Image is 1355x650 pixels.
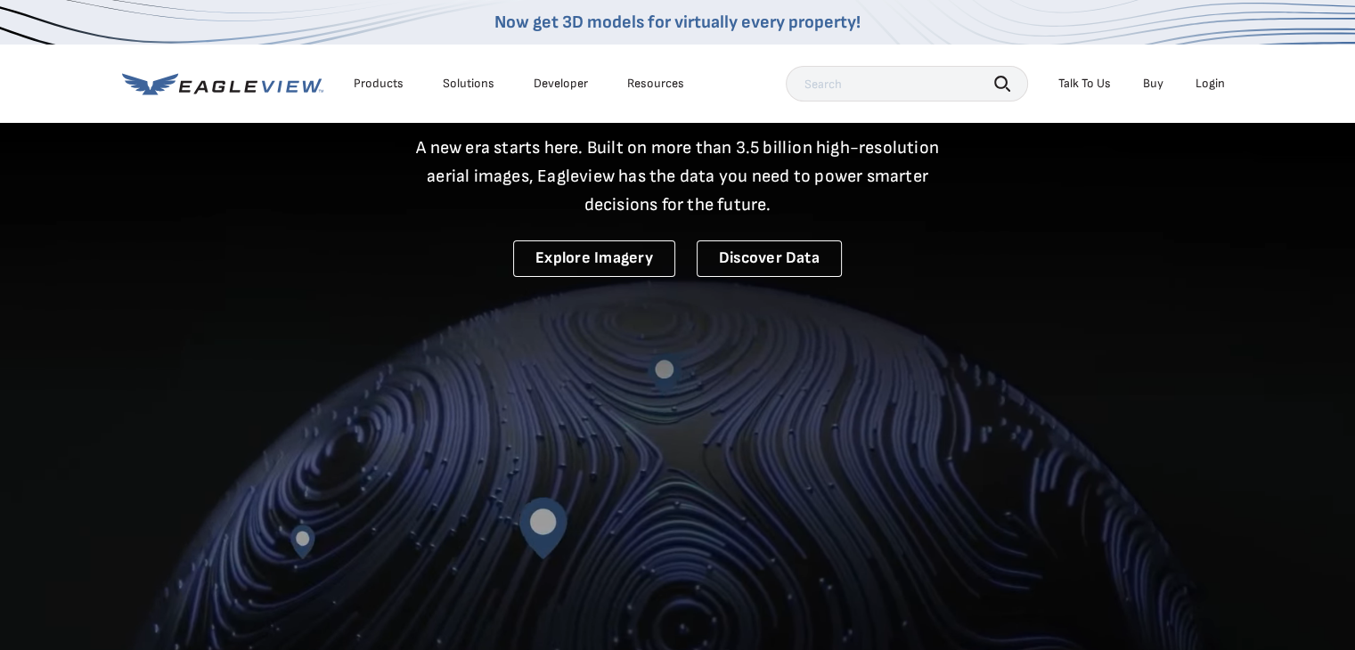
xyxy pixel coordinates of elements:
div: Talk To Us [1058,76,1111,92]
a: Developer [534,76,588,92]
input: Search [786,66,1028,102]
div: Solutions [443,76,494,92]
div: Products [354,76,404,92]
div: Login [1196,76,1225,92]
div: Resources [627,76,684,92]
a: Discover Data [697,240,842,277]
p: A new era starts here. Built on more than 3.5 billion high-resolution aerial images, Eagleview ha... [405,134,951,219]
a: Buy [1143,76,1163,92]
a: Explore Imagery [513,240,675,277]
a: Now get 3D models for virtually every property! [494,12,861,33]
